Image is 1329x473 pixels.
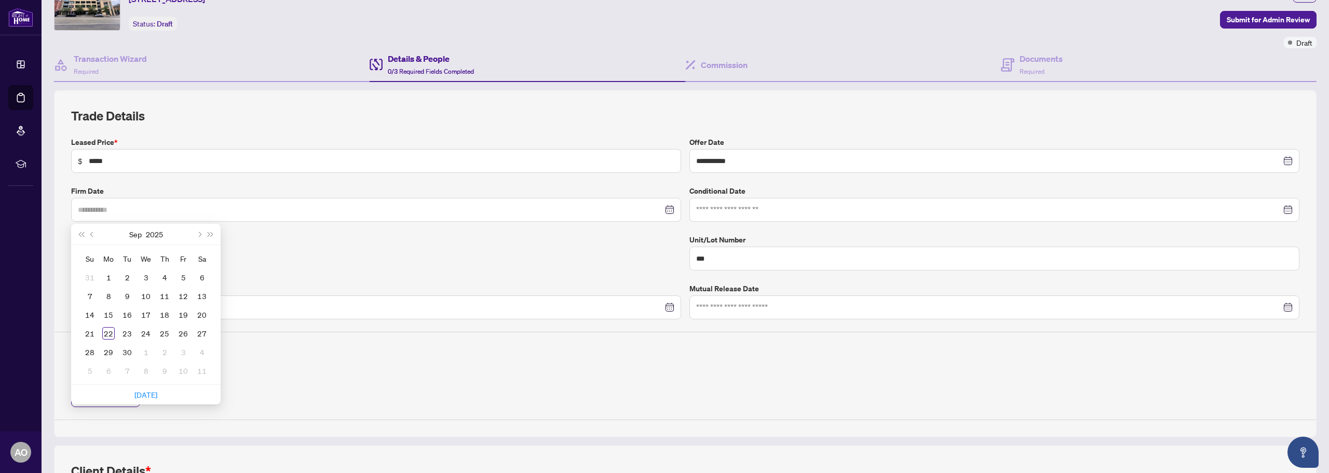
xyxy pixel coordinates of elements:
[84,346,96,358] div: 28
[388,67,474,75] span: 0/3 Required Fields Completed
[80,268,99,287] td: 2025-08-31
[196,308,208,321] div: 20
[193,224,205,245] button: Next month (PageDown)
[78,155,83,167] span: $
[129,224,142,245] button: Choose a month
[158,346,171,358] div: 2
[205,224,216,245] button: Next year (Control + right)
[174,287,193,305] td: 2025-09-12
[102,364,115,377] div: 6
[84,290,96,302] div: 7
[99,287,118,305] td: 2025-09-08
[155,249,174,268] th: Th
[140,271,152,283] div: 3
[177,308,189,321] div: 19
[193,324,211,343] td: 2025-09-27
[177,271,189,283] div: 5
[177,346,189,358] div: 3
[193,268,211,287] td: 2025-09-06
[1287,437,1319,468] button: Open asap
[155,287,174,305] td: 2025-09-11
[87,224,98,245] button: Previous month (PageUp)
[137,324,155,343] td: 2025-09-24
[196,327,208,340] div: 27
[174,361,193,380] td: 2025-10-10
[84,308,96,321] div: 14
[84,327,96,340] div: 21
[137,287,155,305] td: 2025-09-10
[102,346,115,358] div: 29
[118,343,137,361] td: 2025-09-30
[102,290,115,302] div: 8
[121,327,133,340] div: 23
[193,249,211,268] th: Sa
[174,305,193,324] td: 2025-09-19
[80,305,99,324] td: 2025-09-14
[8,8,33,27] img: logo
[1220,11,1317,29] button: Submit for Admin Review
[689,234,1299,246] label: Unit/Lot Number
[71,107,1299,124] h2: Trade Details
[196,290,208,302] div: 13
[74,67,99,75] span: Required
[140,364,152,377] div: 8
[174,343,193,361] td: 2025-10-03
[74,52,147,65] h4: Transaction Wizard
[71,185,681,197] label: Firm Date
[118,249,137,268] th: Tu
[99,361,118,380] td: 2025-10-06
[388,52,474,65] h4: Details & People
[118,324,137,343] td: 2025-09-23
[1296,37,1312,48] span: Draft
[80,249,99,268] th: Su
[121,271,133,283] div: 2
[102,327,115,340] div: 22
[146,224,163,245] button: Choose a year
[15,445,28,460] span: AO
[158,290,171,302] div: 11
[80,324,99,343] td: 2025-09-21
[196,364,208,377] div: 11
[1020,67,1045,75] span: Required
[71,137,681,148] label: Leased Price
[193,361,211,380] td: 2025-10-11
[196,271,208,283] div: 6
[193,343,211,361] td: 2025-10-04
[701,59,748,71] h4: Commission
[140,290,152,302] div: 10
[80,343,99,361] td: 2025-09-28
[155,305,174,324] td: 2025-09-18
[118,305,137,324] td: 2025-09-16
[99,324,118,343] td: 2025-09-22
[121,290,133,302] div: 9
[80,361,99,380] td: 2025-10-05
[174,249,193,268] th: Fr
[155,324,174,343] td: 2025-09-25
[155,361,174,380] td: 2025-10-09
[1227,11,1310,28] span: Submit for Admin Review
[84,271,96,283] div: 31
[137,305,155,324] td: 2025-09-17
[174,268,193,287] td: 2025-09-05
[102,271,115,283] div: 1
[193,287,211,305] td: 2025-09-13
[99,343,118,361] td: 2025-09-29
[1020,52,1063,65] h4: Documents
[99,268,118,287] td: 2025-09-01
[129,17,177,31] div: Status:
[158,364,171,377] div: 9
[137,268,155,287] td: 2025-09-03
[118,287,137,305] td: 2025-09-09
[99,305,118,324] td: 2025-09-15
[75,224,87,245] button: Last year (Control + left)
[174,324,193,343] td: 2025-09-26
[177,364,189,377] div: 10
[158,271,171,283] div: 4
[158,308,171,321] div: 18
[121,308,133,321] div: 16
[121,346,133,358] div: 30
[118,268,137,287] td: 2025-09-02
[140,308,152,321] div: 17
[134,390,157,399] a: [DATE]
[118,361,137,380] td: 2025-10-07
